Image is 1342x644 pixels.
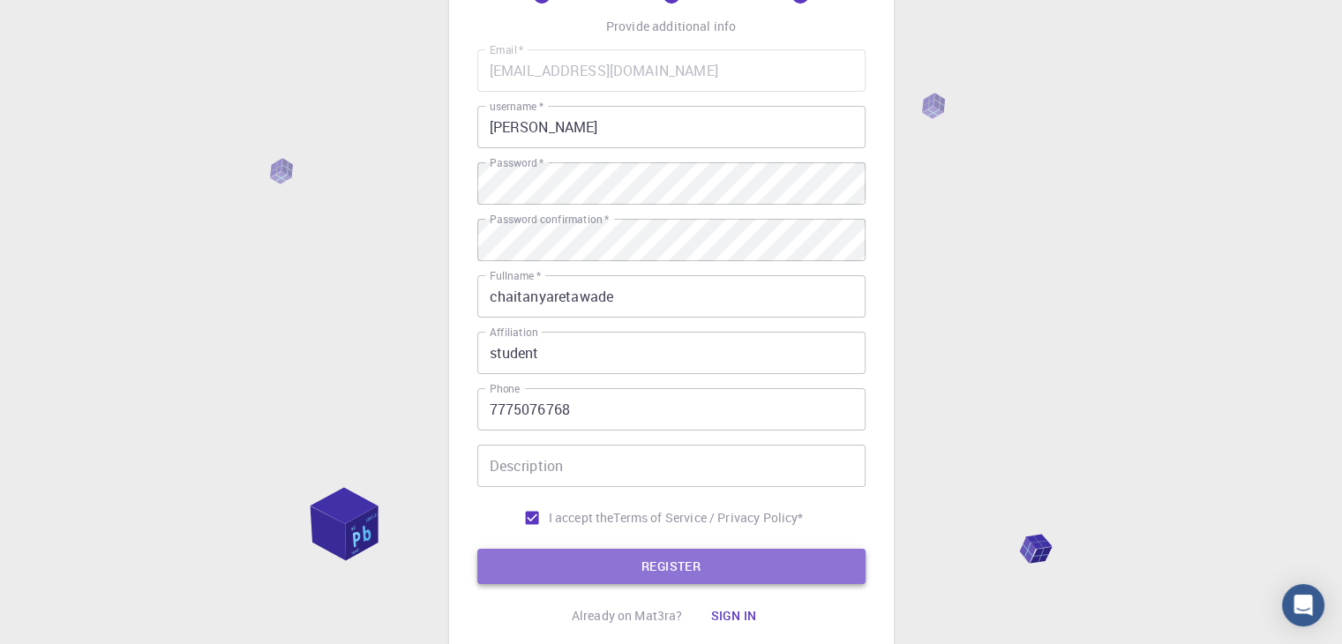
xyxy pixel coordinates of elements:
label: Affiliation [490,325,537,340]
span: I accept the [549,509,614,527]
label: Fullname [490,268,541,283]
label: Password confirmation [490,212,609,227]
p: Already on Mat3ra? [572,607,683,625]
p: Terms of Service / Privacy Policy * [613,509,803,527]
label: Email [490,42,523,57]
div: Open Intercom Messenger [1282,584,1324,626]
p: Provide additional info [606,18,736,35]
button: Sign in [696,598,770,633]
label: Password [490,155,544,170]
label: username [490,99,544,114]
button: REGISTER [477,549,866,584]
label: Phone [490,381,520,396]
a: Terms of Service / Privacy Policy* [613,509,803,527]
